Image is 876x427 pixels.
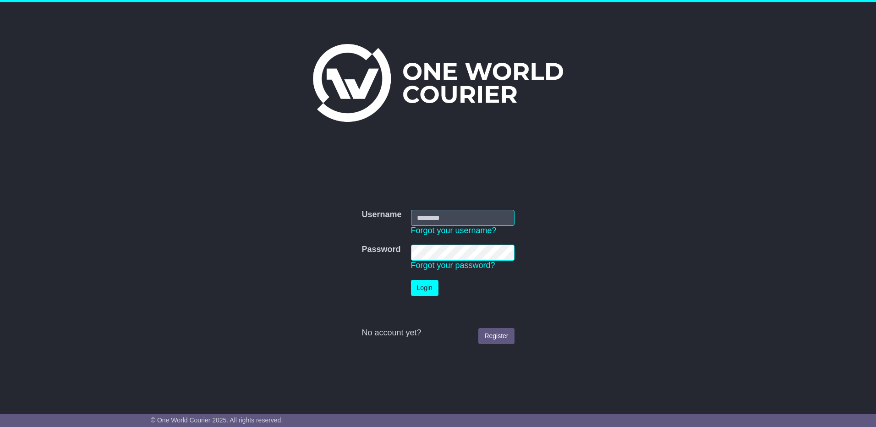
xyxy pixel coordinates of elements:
a: Register [478,328,514,344]
a: Forgot your password? [411,261,495,270]
div: No account yet? [361,328,514,338]
a: Forgot your username? [411,226,497,235]
label: Password [361,245,400,255]
img: One World [313,44,563,122]
button: Login [411,280,438,296]
span: © One World Courier 2025. All rights reserved. [151,416,283,424]
label: Username [361,210,401,220]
